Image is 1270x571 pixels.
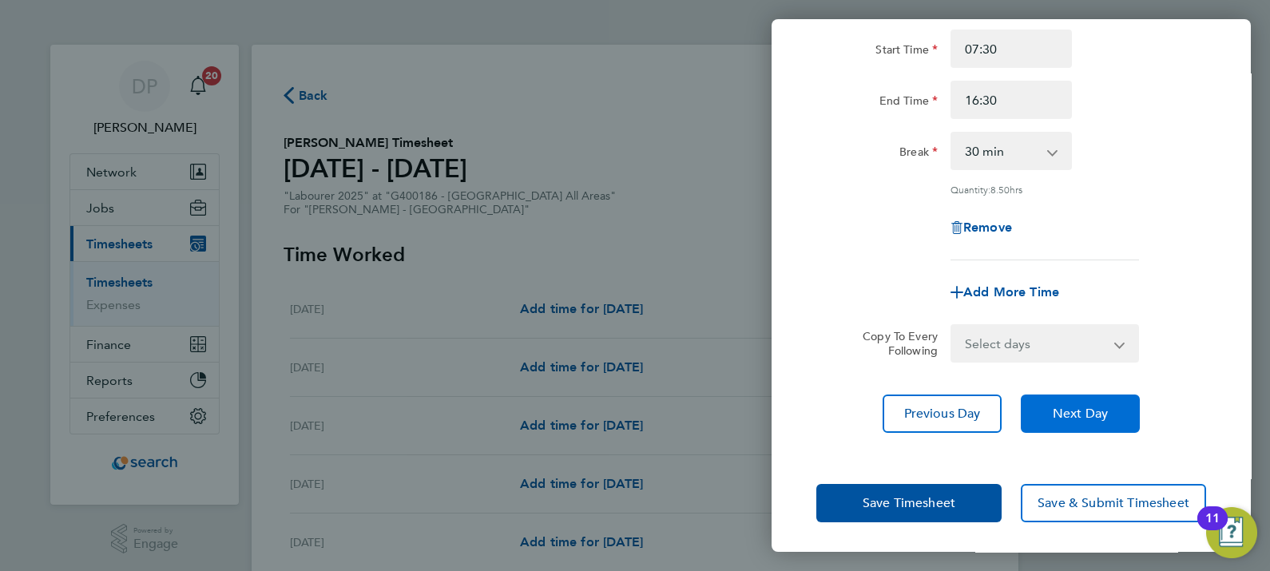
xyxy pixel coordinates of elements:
span: Remove [963,220,1012,235]
span: Save Timesheet [863,495,955,511]
button: Next Day [1021,395,1140,433]
button: Remove [951,221,1012,234]
div: 11 [1205,518,1220,539]
label: Copy To Every Following [850,329,938,358]
input: E.g. 08:00 [951,30,1072,68]
button: Add More Time [951,286,1059,299]
input: E.g. 18:00 [951,81,1072,119]
span: Next Day [1053,406,1108,422]
span: Save & Submit Timesheet [1038,495,1189,511]
button: Open Resource Center, 11 new notifications [1206,507,1257,558]
button: Previous Day [883,395,1002,433]
button: Save & Submit Timesheet [1021,484,1206,522]
button: Save Timesheet [816,484,1002,522]
label: Break [899,145,938,164]
div: Quantity: hrs [951,183,1139,196]
span: Add More Time [963,284,1059,299]
label: End Time [879,93,938,113]
span: 8.50 [990,183,1010,196]
span: Previous Day [904,406,981,422]
label: Start Time [875,42,938,61]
